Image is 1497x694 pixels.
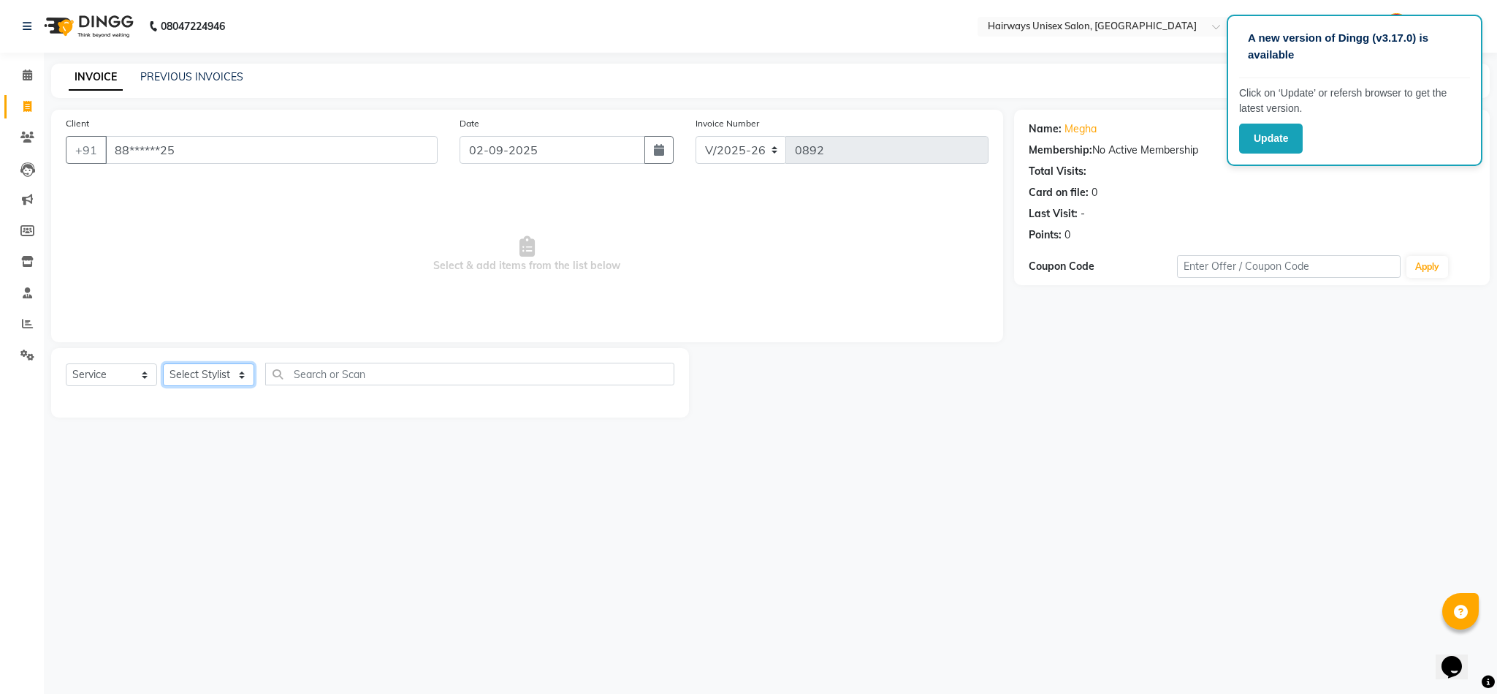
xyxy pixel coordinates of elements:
input: Enter Offer / Coupon Code [1177,255,1401,278]
a: Megha [1064,121,1097,137]
img: logo [37,6,137,47]
div: 0 [1064,227,1070,243]
input: Search or Scan [265,363,674,385]
div: Points: [1029,227,1062,243]
button: +91 [66,136,107,164]
div: Total Visits: [1029,164,1086,179]
div: - [1081,206,1085,222]
div: 0 [1092,185,1097,200]
div: Card on file: [1029,185,1089,200]
label: Client [66,117,89,130]
label: Date [460,117,479,130]
a: INVOICE [69,64,123,91]
div: No Active Membership [1029,143,1475,158]
div: Name: [1029,121,1062,137]
span: Select & add items from the list below [66,181,989,328]
b: 08047224946 [161,6,225,47]
p: Click on ‘Update’ or refersh browser to get the latest version. [1239,86,1470,116]
button: Apply [1406,256,1448,278]
label: Invoice Number [696,117,759,130]
button: Update [1239,124,1303,154]
div: Membership: [1029,143,1092,158]
a: PREVIOUS INVOICES [140,70,243,83]
div: Last Visit: [1029,206,1078,222]
input: Search by Name/Mobile/Email/Code [105,136,438,164]
img: Front Desk [1384,13,1409,39]
div: Coupon Code [1029,259,1178,274]
iframe: chat widget [1436,635,1482,679]
p: A new version of Dingg (v3.17.0) is available [1248,30,1461,63]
